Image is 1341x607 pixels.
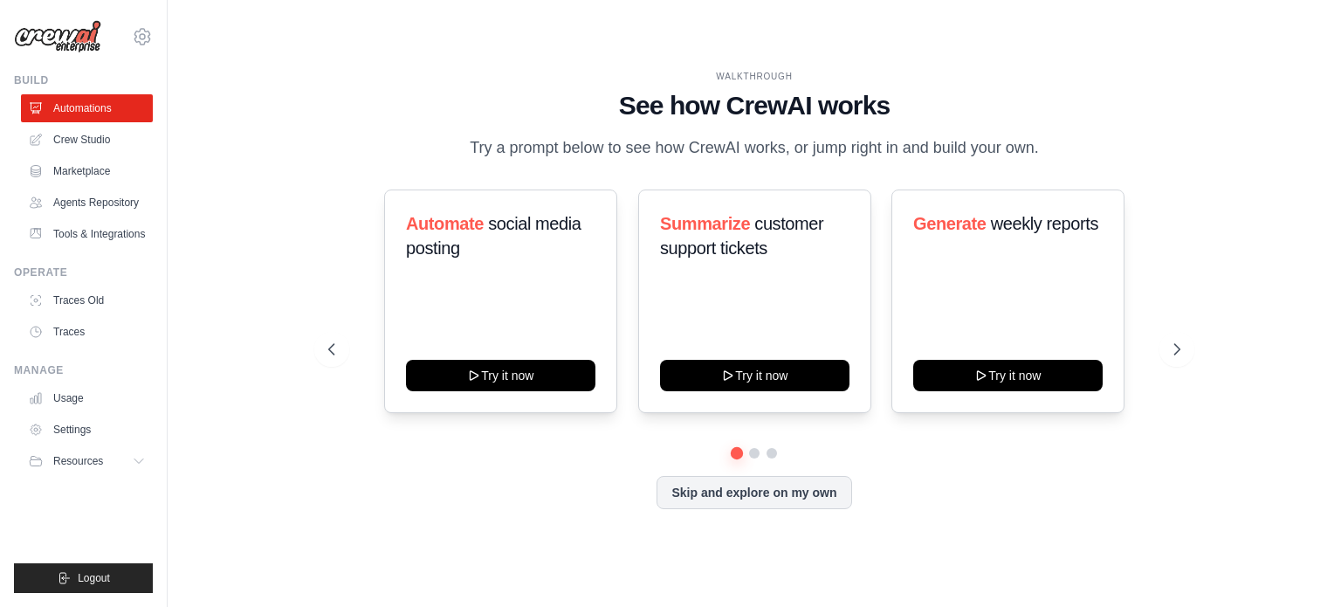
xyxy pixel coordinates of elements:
p: Try a prompt below to see how CrewAI works, or jump right in and build your own. [461,135,1048,161]
a: Marketplace [21,157,153,185]
div: Operate [14,266,153,279]
div: Build [14,73,153,87]
a: Tools & Integrations [21,220,153,248]
button: Logout [14,563,153,593]
span: weekly reports [991,214,1098,233]
span: Resources [53,454,103,468]
a: Crew Studio [21,126,153,154]
h1: See how CrewAI works [328,90,1180,121]
button: Try it now [406,360,595,391]
span: Summarize [660,214,750,233]
span: social media posting [406,214,581,258]
a: Automations [21,94,153,122]
button: Skip and explore on my own [657,476,851,509]
iframe: Chat Widget [1254,523,1341,607]
a: Usage [21,384,153,412]
span: Generate [913,214,987,233]
span: Logout [78,571,110,585]
span: customer support tickets [660,214,823,258]
button: Try it now [660,360,849,391]
a: Traces Old [21,286,153,314]
button: Try it now [913,360,1103,391]
a: Settings [21,416,153,444]
button: Resources [21,447,153,475]
div: Manage [14,363,153,377]
span: Automate [406,214,484,233]
div: WALKTHROUGH [328,70,1180,83]
img: Logo [14,20,101,53]
a: Traces [21,318,153,346]
a: Agents Repository [21,189,153,217]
